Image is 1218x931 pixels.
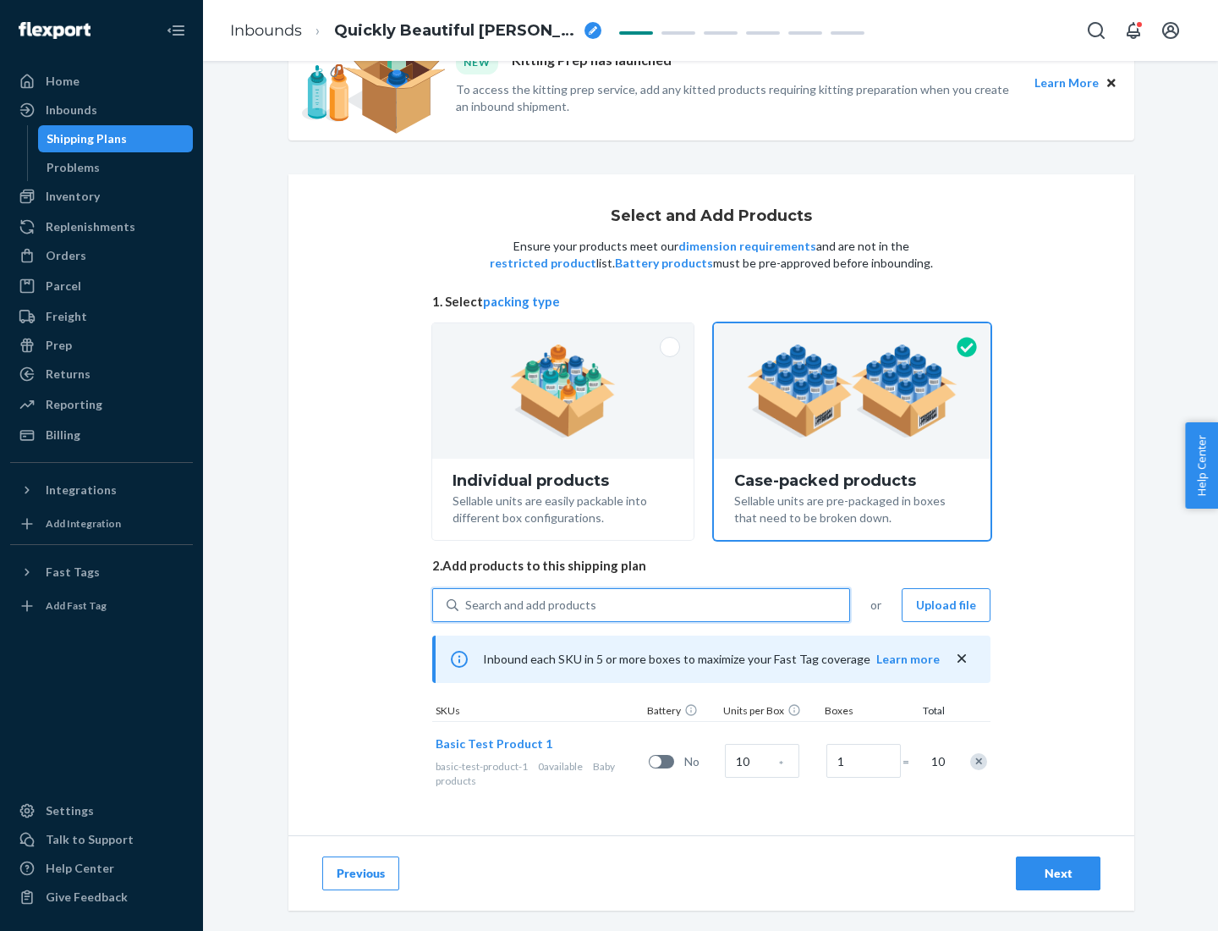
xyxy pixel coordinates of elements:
[46,102,97,118] div: Inbounds
[322,857,399,890] button: Previous
[230,21,302,40] a: Inbounds
[46,278,81,295] div: Parcel
[46,860,114,877] div: Help Center
[10,303,193,330] a: Freight
[906,703,948,721] div: Total
[46,218,135,235] div: Replenishments
[47,159,100,176] div: Problems
[876,651,940,668] button: Learn more
[436,736,552,751] span: Basic Test Product 1
[10,826,193,853] a: Talk to Support
[678,238,816,255] button: dimension requirements
[432,703,644,721] div: SKUs
[217,6,615,56] ol: breadcrumbs
[38,125,194,152] a: Shipping Plans
[46,482,117,499] div: Integrations
[46,598,107,613] div: Add Fast Tag
[436,760,528,773] span: basic-test-product-1
[734,489,970,526] div: Sellable units are pre-packaged in boxes that need to be broken down.
[46,337,72,354] div: Prep
[46,889,128,906] div: Give Feedback
[46,831,134,848] div: Talk to Support
[46,73,80,90] div: Home
[1102,74,1121,92] button: Close
[488,238,935,272] p: Ensure your products meet our and are not in the list. must be pre-approved before inbounding.
[870,597,881,614] span: or
[465,597,596,614] div: Search and add products
[747,344,957,438] img: case-pack.59cecea509d18c883b923b81aeac6d0b.png
[432,293,990,311] span: 1. Select
[46,802,94,819] div: Settings
[46,247,86,264] div: Orders
[334,20,578,42] span: Quickly Beautiful Birman
[10,421,193,449] a: Billing
[902,588,990,622] button: Upload file
[10,332,193,359] a: Prep
[483,293,560,311] button: packing type
[432,636,990,683] div: Inbound each SKU in 5 or more boxes to maximize your Fast Tag coverage
[10,183,193,210] a: Inventory
[510,344,616,438] img: individual-pack.facf35554cb0f1810c75b2bd6df2d64e.png
[38,154,194,181] a: Problems
[928,753,945,770] span: 10
[10,391,193,418] a: Reporting
[46,396,102,413] div: Reporting
[1116,14,1150,47] button: Open notifications
[10,242,193,269] a: Orders
[1034,74,1099,92] button: Learn More
[512,51,672,74] p: Kitting Prep has launched
[46,427,80,443] div: Billing
[1030,865,1086,882] div: Next
[725,744,799,778] input: Case Quantity
[10,510,193,537] a: Add Integration
[19,22,91,39] img: Flexport logo
[644,703,720,721] div: Battery
[10,96,193,124] a: Inbounds
[10,797,193,824] a: Settings
[615,255,713,272] button: Battery products
[490,255,596,272] button: restricted product
[10,273,193,300] a: Parcel
[453,472,673,489] div: Individual products
[720,703,821,721] div: Units per Box
[46,564,100,581] div: Fast Tags
[10,884,193,911] button: Give Feedback
[453,489,673,526] div: Sellable units are easily packable into different box configurations.
[46,516,121,531] div: Add Integration
[10,68,193,95] a: Home
[538,760,583,773] span: 0 available
[436,759,642,788] div: Baby products
[1185,422,1218,509] button: Help Center
[953,650,970,668] button: close
[611,208,812,225] h1: Select and Add Products
[47,130,127,147] div: Shipping Plans
[10,361,193,388] a: Returns
[10,477,193,504] button: Integrations
[970,753,987,770] div: Remove Item
[1016,857,1100,890] button: Next
[46,308,87,325] div: Freight
[1079,14,1113,47] button: Open Search Box
[159,14,193,47] button: Close Navigation
[10,213,193,240] a: Replenishments
[432,557,990,575] span: 2. Add products to this shipping plan
[456,81,1019,115] p: To access the kitting prep service, add any kitted products requiring kitting preparation when yo...
[46,188,100,205] div: Inventory
[10,592,193,620] a: Add Fast Tag
[826,744,901,778] input: Number of boxes
[1154,14,1188,47] button: Open account menu
[456,51,498,74] div: NEW
[821,703,906,721] div: Boxes
[10,855,193,882] a: Help Center
[436,735,552,752] button: Basic Test Product 1
[734,472,970,489] div: Case-packed products
[10,559,193,586] button: Fast Tags
[903,753,919,770] span: =
[684,753,718,770] span: No
[46,366,91,383] div: Returns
